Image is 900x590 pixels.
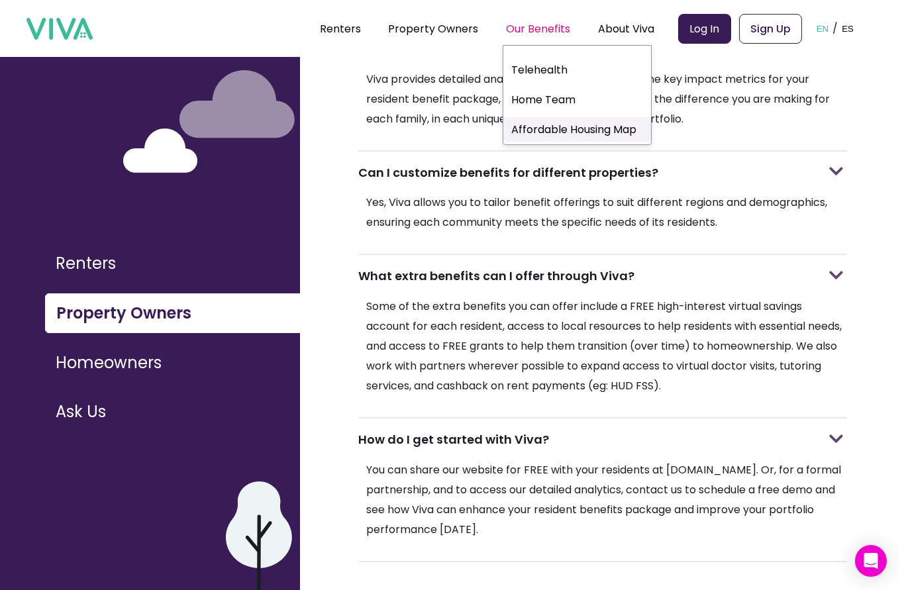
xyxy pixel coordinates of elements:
button: Property Owners [45,293,300,333]
img: arrow for minimizing [829,162,843,181]
a: Property Owners [388,21,478,36]
h3: Can I customize benefits for different properties? [358,164,658,181]
img: white cloud [123,128,198,173]
button: EN [813,8,833,49]
button: ES [838,8,858,49]
a: Renters [45,244,300,293]
p: Yes, Viva allows you to tailor benefit offerings to suit different regions and demographics, ensu... [358,193,847,232]
a: Home Team [503,87,651,112]
div: About Viva [598,12,654,45]
a: Sign Up [739,14,802,44]
div: Our Benefits [506,12,570,45]
a: Homeowners [45,344,300,393]
img: arrow for minimizing [829,429,843,448]
a: Telehealth [503,58,651,82]
button: Renters [45,244,300,283]
div: How do I get started with Viva?arrow for minimizing [358,418,847,460]
a: Ask Us [45,393,300,442]
p: / [832,19,838,38]
p: Some of the extra benefits you can offer include a FREE high-interest virtual savings account for... [358,297,847,396]
img: purple cloud [179,70,295,138]
div: What extra benefits can I offer through Viva?arrow for minimizing [358,255,847,297]
div: Can I customize benefits for different properties?arrow for minimizing [358,152,847,193]
img: arrow for minimizing [829,266,843,285]
p: You can share our website for FREE with your residents at [DOMAIN_NAME]. Or, for a formal partner... [358,460,847,540]
img: viva [26,18,93,40]
a: Renters [320,21,361,36]
button: Ask Us [45,393,300,431]
h3: What extra benefits can I offer through Viva? [358,267,634,285]
p: Viva provides detailed analytics to help you measure the key impact metrics for your resident ben... [358,70,847,129]
div: Open Intercom Messenger [855,545,887,577]
a: Property Owners [45,293,300,344]
button: Homeowners [45,344,300,382]
a: Affordable Housing Map [503,117,651,142]
h3: How do I get started with Viva? [358,430,549,448]
a: Log In [678,14,731,44]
